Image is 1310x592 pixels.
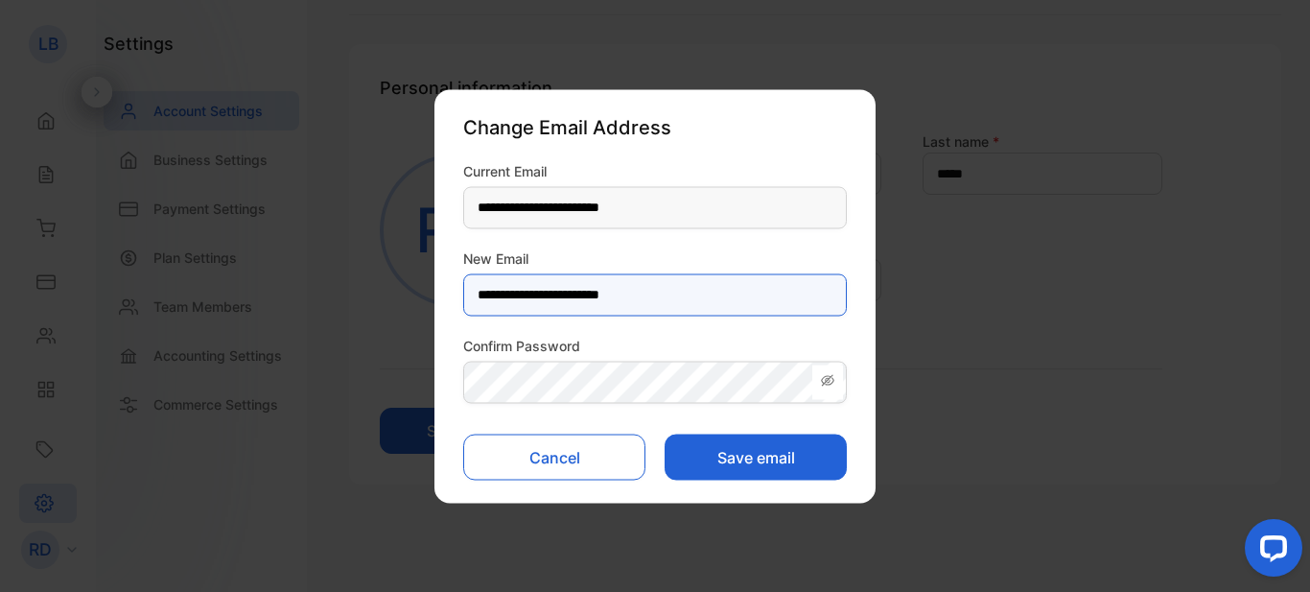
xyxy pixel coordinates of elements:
label: Confirm Password [463,335,847,355]
p: Change Email Address [463,112,847,141]
button: Cancel [463,434,645,480]
button: Save email [665,434,847,480]
label: New Email [463,248,847,268]
label: Current Email [463,160,847,180]
iframe: LiveChat chat widget [1229,511,1310,592]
